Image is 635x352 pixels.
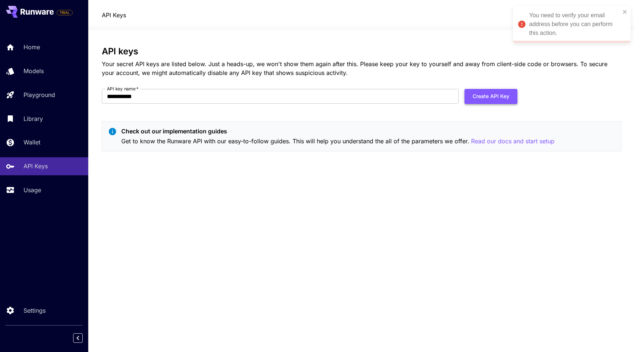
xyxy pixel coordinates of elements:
[121,127,555,136] p: Check out our implementation guides
[24,186,41,194] p: Usage
[623,9,628,15] button: close
[464,89,517,104] button: Create API Key
[73,333,83,343] button: Collapse sidebar
[121,137,555,146] p: Get to know the Runware API with our easy-to-follow guides. This will help you understand the all...
[57,8,73,17] span: Add your payment card to enable full platform functionality.
[471,137,555,146] button: Read our docs and start setup
[24,67,44,75] p: Models
[24,306,46,315] p: Settings
[107,86,139,92] label: API key name
[24,114,43,123] p: Library
[24,90,55,99] p: Playground
[57,10,72,15] span: TRIAL
[24,43,40,51] p: Home
[24,138,40,147] p: Wallet
[24,162,48,170] p: API Keys
[529,11,620,37] div: You need to verify your email address before you can perform this action.
[79,331,88,345] div: Collapse sidebar
[102,60,621,77] p: Your secret API keys are listed below. Just a heads-up, we won't show them again after this. Plea...
[102,46,621,57] h3: API keys
[102,11,126,19] a: API Keys
[102,11,126,19] nav: breadcrumb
